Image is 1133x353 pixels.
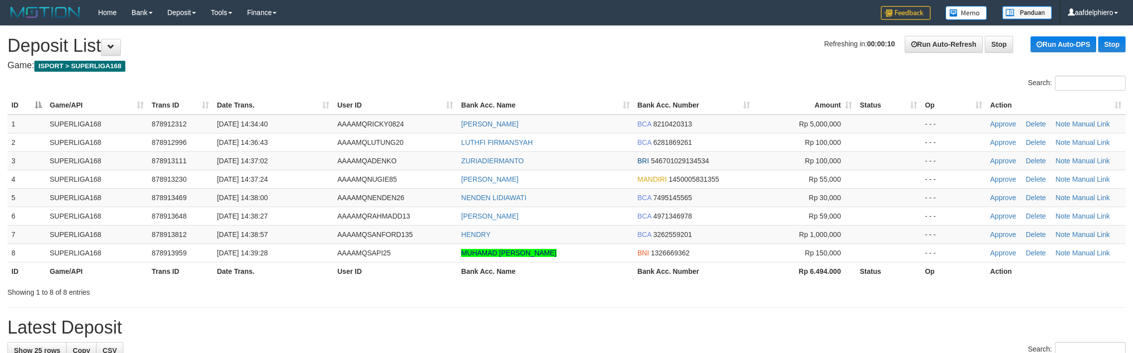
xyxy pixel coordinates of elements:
span: BNI [638,249,649,257]
span: BRI [638,157,649,165]
a: [PERSON_NAME] [461,212,518,220]
span: [DATE] 14:38:00 [217,194,268,202]
th: Amount: activate to sort column ascending [754,96,856,115]
a: Delete [1026,138,1045,146]
td: SUPERLIGA168 [46,188,148,207]
span: Rp 5,000,000 [799,120,841,128]
td: 2 [7,133,46,151]
th: Date Trans. [213,262,333,280]
th: Op: activate to sort column ascending [921,96,986,115]
span: Copy 7495145565 to clipboard [653,194,692,202]
span: AAAAMQADENKO [337,157,396,165]
a: Stop [985,36,1013,53]
a: Approve [990,231,1016,238]
td: SUPERLIGA168 [46,115,148,133]
span: Copy 3262559201 to clipboard [653,231,692,238]
td: 7 [7,225,46,243]
a: HENDRY [461,231,490,238]
span: [DATE] 14:37:02 [217,157,268,165]
a: Approve [990,120,1016,128]
a: Manual Link [1072,120,1110,128]
td: SUPERLIGA168 [46,133,148,151]
a: Approve [990,212,1016,220]
td: SUPERLIGA168 [46,243,148,262]
span: BCA [638,138,652,146]
th: ID [7,262,46,280]
th: Date Trans.: activate to sort column ascending [213,96,333,115]
th: Bank Acc. Name: activate to sort column ascending [457,96,633,115]
span: Copy 8210420313 to clipboard [653,120,692,128]
th: Rp 6.494.000 [754,262,856,280]
span: Rp 150,000 [805,249,841,257]
span: [DATE] 14:36:43 [217,138,268,146]
input: Search: [1055,76,1126,91]
td: 1 [7,115,46,133]
span: [DATE] 14:39:28 [217,249,268,257]
span: Refreshing in: [824,40,895,48]
th: Action: activate to sort column ascending [986,96,1126,115]
td: SUPERLIGA168 [46,225,148,243]
span: BCA [638,212,652,220]
a: Run Auto-DPS [1031,36,1096,52]
td: - - - [921,207,986,225]
a: Manual Link [1072,249,1110,257]
span: [DATE] 14:34:40 [217,120,268,128]
span: [DATE] 14:37:24 [217,175,268,183]
h1: Latest Deposit [7,318,1126,338]
img: Feedback.jpg [881,6,931,20]
a: Stop [1098,36,1126,52]
span: AAAAMQLUTUNG20 [337,138,403,146]
span: Copy 4971346978 to clipboard [653,212,692,220]
th: User ID [333,262,457,280]
img: panduan.png [1002,6,1052,19]
h1: Deposit List [7,36,1126,56]
th: Status: activate to sort column ascending [856,96,921,115]
a: Approve [990,249,1016,257]
div: Showing 1 to 8 of 8 entries [7,283,465,297]
th: Bank Acc. Name [457,262,633,280]
a: Approve [990,138,1016,146]
td: - - - [921,151,986,170]
th: Game/API: activate to sort column ascending [46,96,148,115]
span: AAAAMQRICKY0824 [337,120,404,128]
a: NENDEN LIDIAWATI [461,194,526,202]
td: SUPERLIGA168 [46,151,148,170]
td: SUPERLIGA168 [46,207,148,225]
span: BCA [638,231,652,238]
th: User ID: activate to sort column ascending [333,96,457,115]
a: Note [1055,120,1070,128]
a: Delete [1026,175,1045,183]
td: - - - [921,188,986,207]
label: Search: [1028,76,1126,91]
span: AAAAMQNENDEN26 [337,194,404,202]
td: 4 [7,170,46,188]
a: Delete [1026,194,1045,202]
span: 878913111 [152,157,187,165]
span: Rp 55,000 [809,175,841,183]
td: - - - [921,243,986,262]
a: Manual Link [1072,175,1110,183]
span: Copy 1326669362 to clipboard [651,249,690,257]
td: 5 [7,188,46,207]
a: Approve [990,194,1016,202]
a: Manual Link [1072,231,1110,238]
a: Delete [1026,249,1045,257]
span: [DATE] 14:38:57 [217,231,268,238]
span: Rp 100,000 [805,138,841,146]
span: BCA [638,120,652,128]
th: Trans ID [148,262,213,280]
a: Note [1055,157,1070,165]
span: 878913469 [152,194,187,202]
td: 8 [7,243,46,262]
a: Note [1055,249,1070,257]
span: AAAAMQNUGIE85 [337,175,397,183]
td: - - - [921,170,986,188]
span: Copy 6281869261 to clipboard [653,138,692,146]
a: [PERSON_NAME] [461,120,518,128]
span: AAAAMQSANFORD135 [337,231,413,238]
td: - - - [921,115,986,133]
span: Rp 1,000,000 [799,231,841,238]
span: [DATE] 14:38:27 [217,212,268,220]
a: Note [1055,212,1070,220]
td: - - - [921,225,986,243]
